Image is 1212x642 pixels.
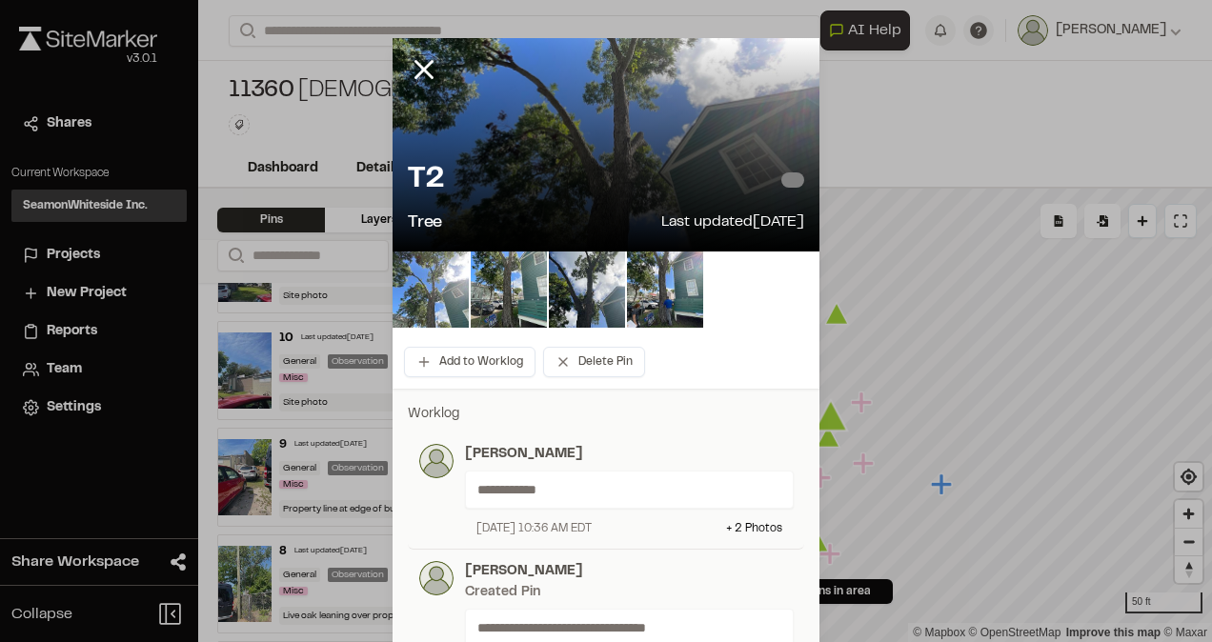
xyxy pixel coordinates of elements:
div: Created Pin [465,582,540,603]
button: Add to Worklog [404,347,535,377]
div: [DATE] 10:36 AM EDT [476,520,592,537]
img: photo [419,444,454,478]
p: Last updated [DATE] [661,211,804,236]
p: [PERSON_NAME] [465,444,794,465]
div: + 2 Photo s [726,520,782,537]
img: file [393,251,469,328]
p: T2 [408,161,444,199]
img: file [471,251,547,328]
img: file [549,251,625,328]
img: file [627,251,703,328]
p: [PERSON_NAME] [465,561,794,582]
button: Delete Pin [543,347,645,377]
p: Tree [408,211,442,236]
p: Worklog [408,404,804,425]
img: photo [419,561,454,595]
